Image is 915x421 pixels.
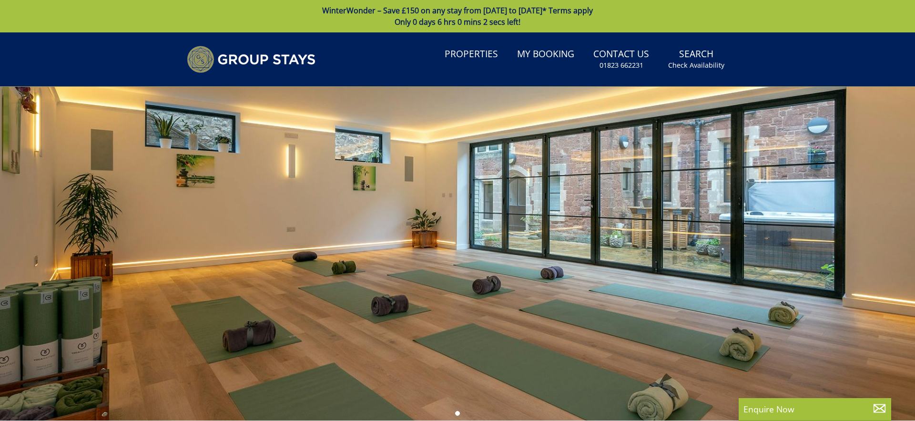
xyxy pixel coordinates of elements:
[668,61,724,70] small: Check Availability
[664,44,728,75] a: SearchCheck Availability
[590,44,653,75] a: Contact Us01823 662231
[395,17,520,27] span: Only 0 days 6 hrs 0 mins 2 secs left!
[441,44,502,65] a: Properties
[513,44,578,65] a: My Booking
[600,61,643,70] small: 01823 662231
[187,46,315,73] img: Group Stays
[743,403,886,415] p: Enquire Now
